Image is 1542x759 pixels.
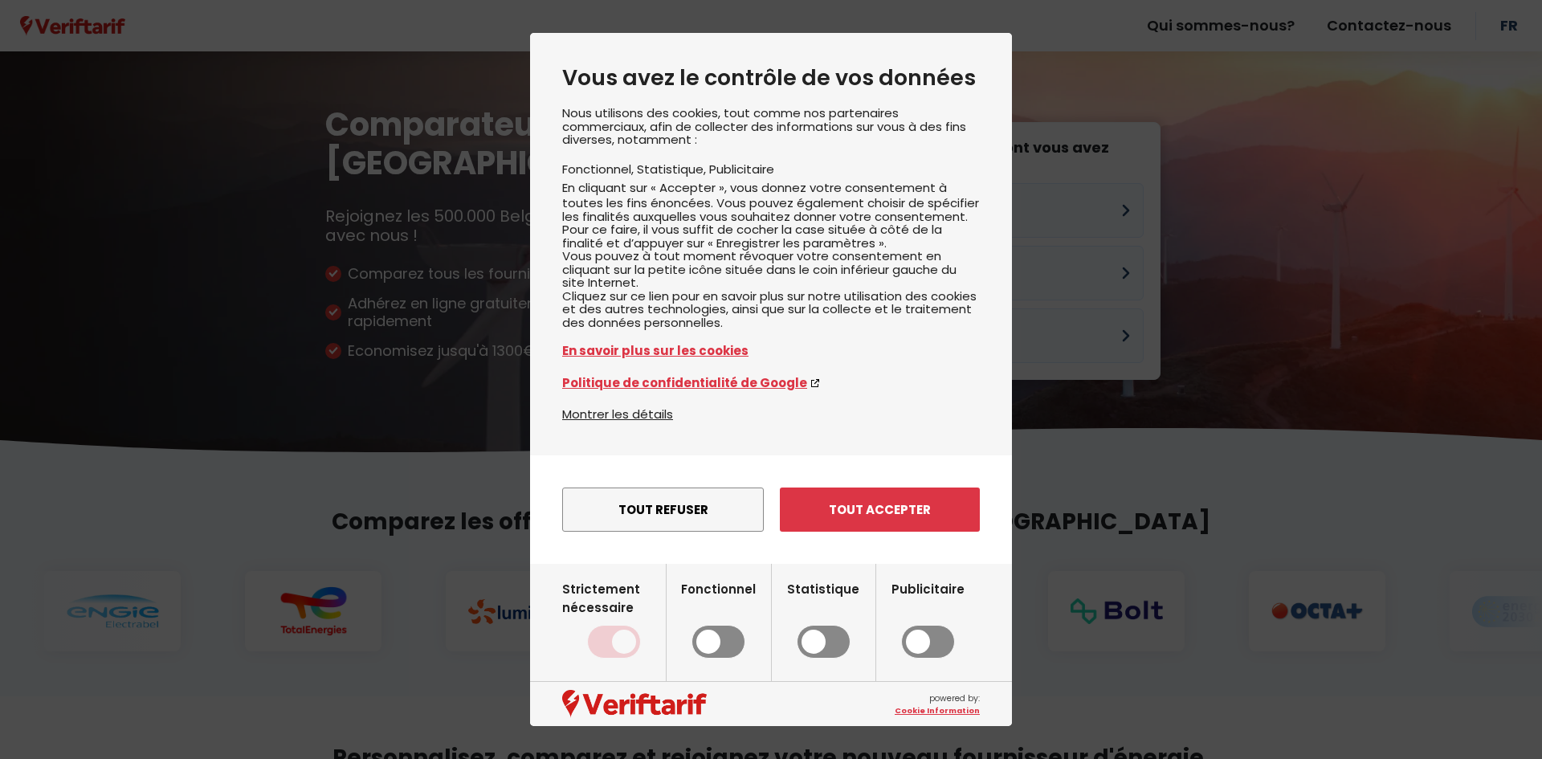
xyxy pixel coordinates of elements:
div: Nous utilisons des cookies, tout comme nos partenaires commerciaux, afin de collecter des informa... [562,107,980,405]
a: Cookie Information [895,705,980,716]
a: Politique de confidentialité de Google [562,373,980,392]
button: Montrer les détails [562,405,673,423]
button: Tout refuser [562,488,764,532]
label: Strictement nécessaire [562,580,666,659]
img: logo [562,690,707,717]
label: Statistique [787,580,859,659]
li: Publicitaire [709,161,774,178]
li: Fonctionnel [562,161,637,178]
div: menu [530,455,1012,564]
li: Statistique [637,161,709,178]
button: Tout accepter [780,488,980,532]
span: powered by: [895,692,980,716]
label: Publicitaire [891,580,965,659]
h2: Vous avez le contrôle de vos données [562,65,980,91]
a: En savoir plus sur les cookies [562,341,980,360]
label: Fonctionnel [681,580,756,659]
